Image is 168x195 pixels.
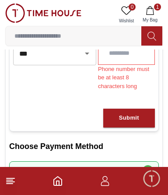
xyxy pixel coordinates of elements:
[129,4,136,11] span: 0
[115,4,137,26] a: 0Wishlist
[81,47,93,60] button: Open
[103,109,155,128] button: Submit
[98,65,155,91] div: Phone number must be at least 8 characters long
[115,18,137,24] span: Wishlist
[154,4,161,11] span: 1
[9,140,159,152] h2: Choose Payment Method
[137,4,163,26] button: 1My Bag
[142,169,161,188] div: Chat Widget
[119,113,139,123] div: Submit
[139,17,161,23] span: My Bag
[52,176,63,186] a: Home
[5,4,81,23] img: ...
